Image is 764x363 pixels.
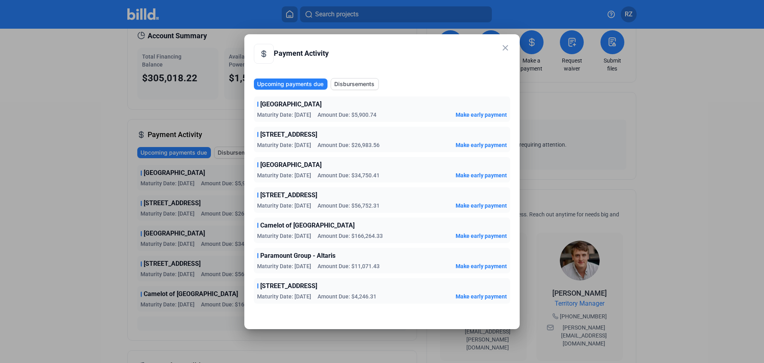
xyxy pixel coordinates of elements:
span: [STREET_ADDRESS] [260,190,317,200]
span: [GEOGRAPHIC_DATA] [260,160,322,170]
button: Make early payment [456,171,507,179]
span: Upcoming payments due [257,80,324,88]
button: Make early payment [456,141,507,149]
span: Maturity Date: [DATE] [257,262,311,270]
span: Paramount Group - Altaris [260,251,335,261]
button: Make early payment [456,111,507,119]
span: Maturity Date: [DATE] [257,202,311,210]
span: Amount Due: $34,750.41 [318,171,380,179]
span: Maturity Date: [DATE] [257,232,311,240]
span: Amount Due: $56,752.31 [318,202,380,210]
span: Camelot of [GEOGRAPHIC_DATA] [260,221,355,230]
mat-icon: close [501,43,510,53]
span: Maturity Date: [DATE] [257,111,311,119]
span: Amount Due: $26,983.56 [318,141,380,149]
button: Upcoming payments due [254,78,327,90]
button: Make early payment [456,202,507,210]
button: Make early payment [456,232,507,240]
button: Make early payment [456,262,507,270]
span: [STREET_ADDRESS] [260,281,317,291]
span: Amount Due: $4,246.31 [318,292,376,300]
span: Amount Due: $11,071.43 [318,262,380,270]
span: Maturity Date: [DATE] [257,171,311,179]
span: Amount Due: $166,264.33 [318,232,383,240]
button: Disbursements [331,78,379,90]
span: Payment Activity [274,49,329,57]
button: Make early payment [456,292,507,300]
span: [STREET_ADDRESS] [260,130,317,139]
span: Maturity Date: [DATE] [257,292,311,300]
span: Maturity Date: [DATE] [257,141,311,149]
span: Disbursements [334,80,374,88]
span: [GEOGRAPHIC_DATA] [260,100,322,109]
span: Amount Due: $5,900.74 [318,111,376,119]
